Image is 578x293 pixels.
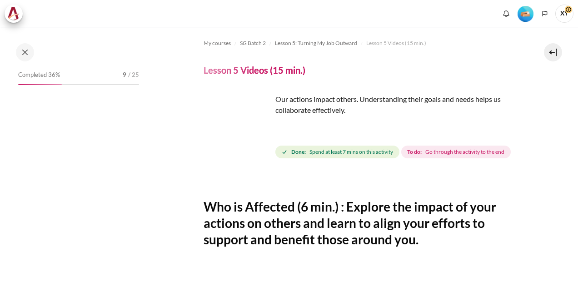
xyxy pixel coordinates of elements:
[555,5,573,23] a: User menu
[204,198,513,248] h2: Who is Affected (6 min.) : Explore the impact of your actions on others and learn to align your e...
[204,64,305,76] h4: Lesson 5 Videos (15 min.)
[204,94,513,116] p: Our actions impact others. Understanding their goals and needs helps us collaborate effectively.
[240,38,266,49] a: SG Batch 2
[407,148,422,156] strong: To do:
[18,84,62,85] div: 36%
[555,5,573,23] span: XY
[123,71,126,80] span: 9
[366,39,426,47] span: Lesson 5 Videos (15 min.)
[204,94,272,162] img: srdr
[275,38,357,49] a: Lesson 5: Turning My Job Outward
[518,6,533,22] img: Level #2
[538,7,552,20] button: Languages
[204,38,231,49] a: My courses
[18,71,60,80] span: Completed 36%
[499,7,513,20] div: Show notification window with no new notifications
[425,148,504,156] span: Go through the activity to the end
[204,36,513,51] nav: Navigation bar
[275,144,513,160] div: Completion requirements for Lesson 5 Videos (15 min.)
[514,5,537,22] a: Level #2
[518,5,533,22] div: Level #2
[275,39,357,47] span: Lesson 5: Turning My Job Outward
[128,71,139,80] span: / 25
[366,38,426,49] a: Lesson 5 Videos (15 min.)
[291,148,306,156] strong: Done:
[204,39,231,47] span: My courses
[309,148,393,156] span: Spend at least 7 mins on this activity
[240,39,266,47] span: SG Batch 2
[5,5,27,23] a: Architeck Architeck
[7,7,20,20] img: Architeck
